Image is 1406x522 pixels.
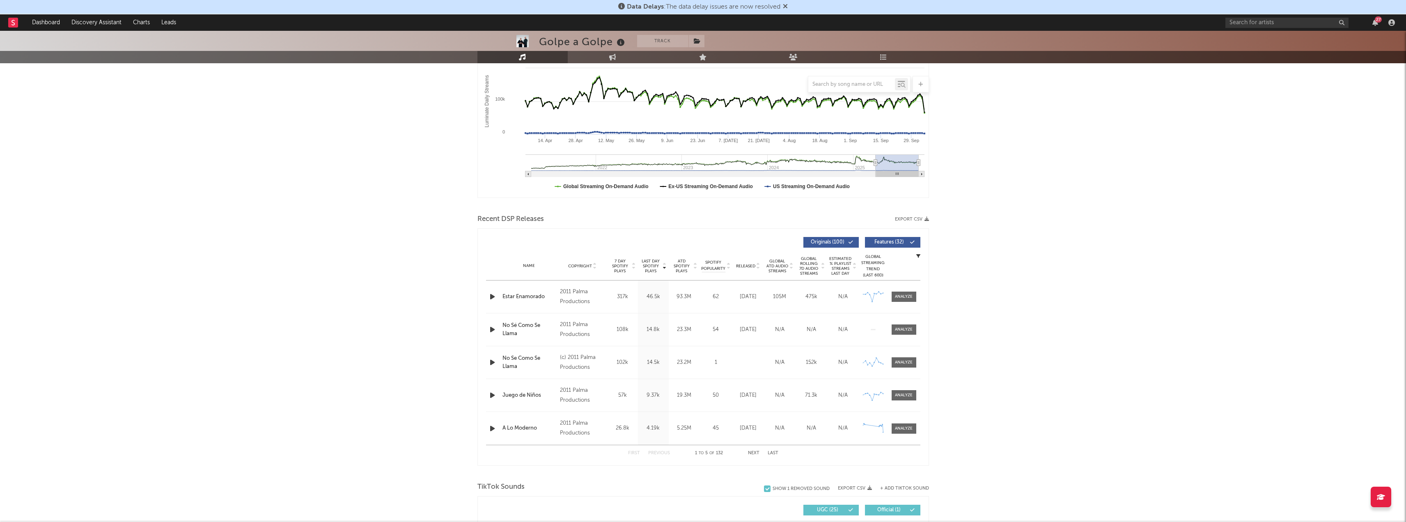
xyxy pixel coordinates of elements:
span: Spotify Popularity [701,260,725,272]
div: 54 [702,326,730,334]
button: Last [768,451,778,455]
text: Luminate Daily Streams [484,75,490,127]
div: [DATE] [734,326,762,334]
span: to [699,451,704,455]
a: No Se Como Se Llama [502,354,556,370]
text: 1. Sep [844,138,857,143]
a: Juego de Niños [502,391,556,400]
div: 2011 Palma Productions [560,287,605,307]
div: 19.3M [671,391,697,400]
div: N/A [766,359,794,367]
text: 26. May [628,138,645,143]
button: Previous [648,451,670,455]
span: 7 Day Spotify Plays [609,259,631,274]
a: Dashboard [26,14,66,31]
a: A Lo Moderno [502,424,556,432]
span: Official ( 1 ) [870,508,908,513]
text: 7. [DATE] [718,138,738,143]
div: 2011 Palma Productions [560,386,605,405]
div: [DATE] [734,391,762,400]
div: 317k [609,293,636,301]
span: Last Day Spotify Plays [640,259,662,274]
div: N/A [829,391,857,400]
text: US Streaming On-Demand Audio [773,184,850,189]
div: 2011 Palma Productions [560,419,605,438]
div: 62 [702,293,730,301]
span: : The data delay issues are now resolved [627,4,780,10]
span: Originals ( 100 ) [809,240,846,245]
span: Dismiss [783,4,788,10]
button: Track [637,35,688,47]
span: Copyright [568,264,592,269]
text: 15. Sep [873,138,888,143]
span: Global ATD Audio Streams [766,259,789,274]
div: N/A [766,424,794,432]
div: N/A [829,326,857,334]
div: 50 [702,391,730,400]
text: 12. May [598,138,614,143]
text: 29. Sep [904,138,919,143]
div: N/A [829,293,857,301]
span: Recent DSP Releases [477,214,544,224]
span: Features ( 32 ) [870,240,908,245]
div: N/A [766,391,794,400]
a: Leads [156,14,182,31]
div: N/A [798,424,825,432]
span: of [709,451,714,455]
div: 23.2M [671,359,697,367]
div: Global Streaming Trend (Last 60D) [861,254,885,278]
button: 27 [1372,19,1378,26]
button: Export CSV [838,486,872,491]
a: Discovery Assistant [66,14,127,31]
a: Estar Enamorado [502,293,556,301]
button: Export CSV [895,217,929,222]
div: 4.19k [640,424,667,432]
text: 0 [502,129,505,134]
div: 26.8k [609,424,636,432]
text: 9. Jun [661,138,673,143]
span: Global Rolling 7D Audio Streams [798,256,820,276]
text: 4. Aug [783,138,796,143]
text: 14. Apr [538,138,552,143]
span: Data Delays [627,4,664,10]
div: 23.3M [671,326,697,334]
span: Released [736,264,755,269]
div: [DATE] [734,424,762,432]
div: N/A [798,326,825,334]
div: 27 [1375,16,1382,23]
a: Charts [127,14,156,31]
div: 57k [609,391,636,400]
button: Features(32) [865,237,920,248]
div: N/A [829,359,857,367]
button: Next [748,451,759,455]
div: N/A [766,326,794,334]
div: 152k [798,359,825,367]
button: + Add TikTok Sound [872,486,929,491]
text: 23. Jun [690,138,705,143]
div: 5.25M [671,424,697,432]
div: 475k [798,293,825,301]
div: 2011 Palma Productions [560,320,605,340]
text: 28. Apr [568,138,583,143]
div: 108k [609,326,636,334]
div: 46.5k [640,293,667,301]
text: Global Streaming On-Demand Audio [563,184,649,189]
div: 14.5k [640,359,667,367]
text: 21. [DATE] [748,138,769,143]
div: 71.3k [798,391,825,400]
text: 18. Aug [812,138,827,143]
div: 1 5 132 [686,448,732,458]
span: UGC ( 25 ) [809,508,846,513]
div: (c) 2011 Palma Productions [560,353,605,373]
button: Official(1) [865,505,920,515]
div: 1 [702,359,730,367]
text: 100k [495,97,505,101]
div: N/A [829,424,857,432]
input: Search by song name or URL [808,81,895,88]
span: TikTok Sounds [477,482,525,492]
span: Estimated % Playlist Streams Last Day [829,256,852,276]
